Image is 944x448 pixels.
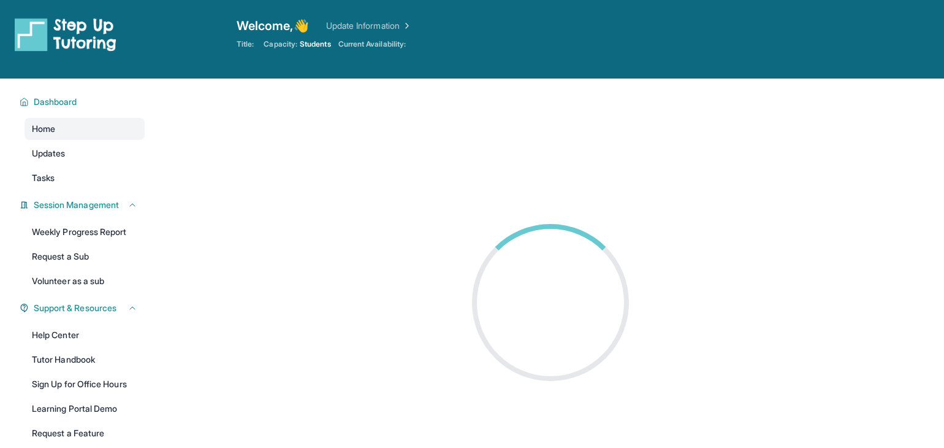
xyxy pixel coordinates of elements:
[34,199,119,211] span: Session Management
[25,167,145,189] a: Tasks
[29,96,137,108] button: Dashboard
[29,199,137,211] button: Session Management
[25,422,145,444] a: Request a Feature
[34,302,116,314] span: Support & Resources
[25,373,145,395] a: Sign Up for Office Hours
[29,302,137,314] button: Support & Resources
[400,20,412,32] img: Chevron Right
[338,39,406,49] span: Current Availability:
[25,270,145,292] a: Volunteer as a sub
[32,172,55,184] span: Tasks
[237,39,254,49] span: Title:
[25,245,145,268] a: Request a Sub
[32,147,66,160] span: Updates
[264,39,297,49] span: Capacity:
[25,398,145,420] a: Learning Portal Demo
[34,96,77,108] span: Dashboard
[25,142,145,164] a: Updates
[32,123,55,135] span: Home
[25,221,145,243] a: Weekly Progress Report
[300,39,331,49] span: Students
[25,118,145,140] a: Home
[15,17,116,52] img: logo
[25,349,145,371] a: Tutor Handbook
[25,324,145,346] a: Help Center
[237,17,309,34] span: Welcome, 👋
[326,20,412,32] a: Update Information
